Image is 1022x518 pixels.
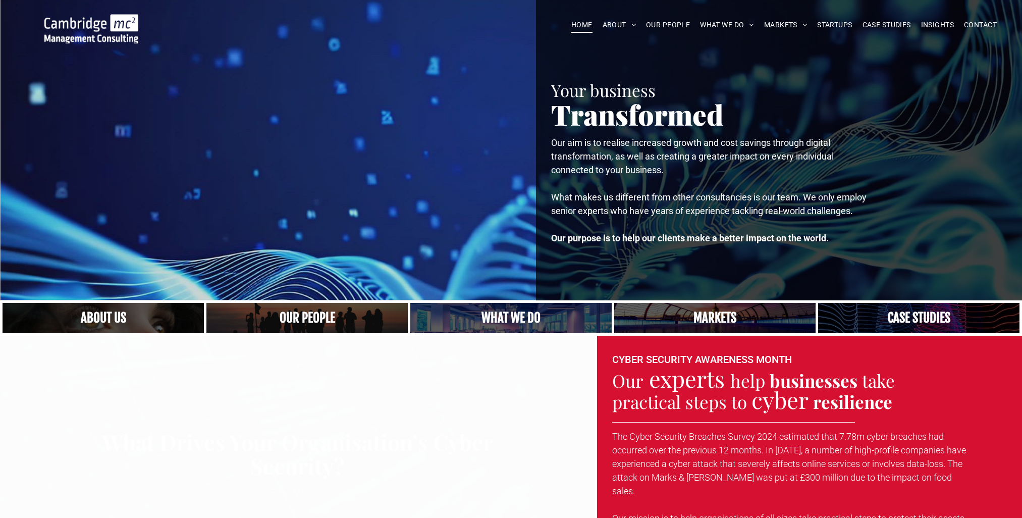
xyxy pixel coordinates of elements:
[8,485,587,499] a: Read More →
[551,137,834,175] span: Our aim is to realise increased growth and cost savings through digital transformation, as well a...
[959,17,1002,33] a: CONTACT
[612,353,792,366] font: CYBER SECURITY AWARENESS MONTH
[551,79,656,101] span: Your business
[612,369,643,392] span: Our
[813,390,892,413] strong: resilience
[641,17,695,33] a: OUR PEOPLE
[649,363,725,393] span: experts
[551,233,829,243] strong: Our purpose is to help our clients make a better impact on the world.
[614,303,816,333] a: digital transformation
[612,431,966,496] span: The Cyber Security Breaches Survey 2024 estimated that 7.78m cyber breaches had occurred over the...
[3,303,204,333] a: Close up of woman's face, centered on her eyes, digital infrastructure
[551,95,724,133] span: Transformed
[818,303,1019,333] a: digital infrastructure
[751,384,809,415] span: cyber
[551,192,867,216] span: What makes us different from other consultancies is our team. We only employ senior experts who h...
[44,14,138,43] img: Go to Homepage
[695,17,759,33] a: WHAT WE DO
[612,369,895,414] span: take practical steps to
[812,17,857,33] a: STARTUPS
[410,303,612,333] a: A yoga teacher lifting his whole body off the ground in the peacock pose, digital infrastructure
[598,17,641,33] a: ABOUT
[44,16,138,26] a: Your Business Transformed | Cambridge Management Consulting
[770,369,857,392] strong: businesses
[8,430,587,478] a: What Drives Your Organisation’s Cyber Security?
[857,17,916,33] a: CASE STUDIES
[916,17,959,33] a: INSIGHTS
[206,303,408,333] a: A crowd in silhouette at sunset, on a rise or lookout point, digital transformation
[566,17,598,33] a: HOME
[730,369,765,392] span: help
[759,17,812,33] a: MARKETS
